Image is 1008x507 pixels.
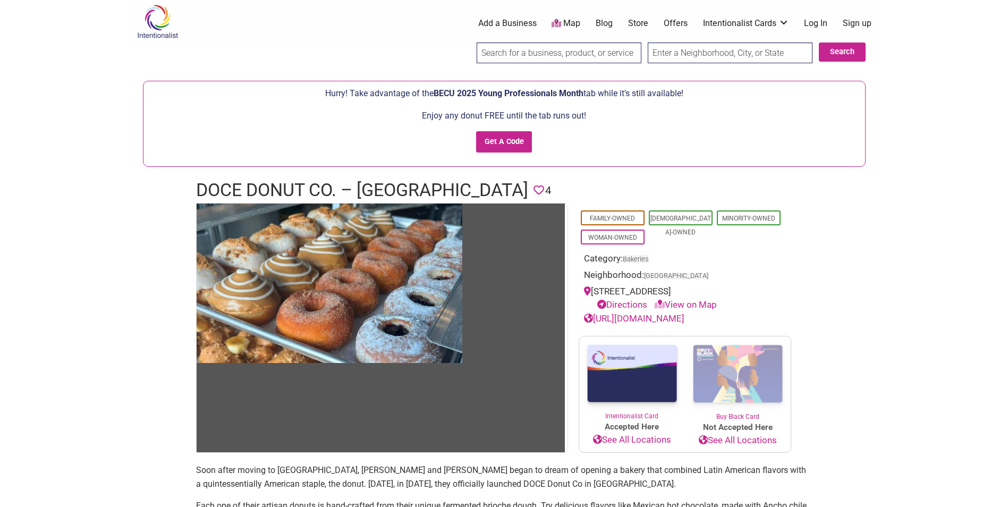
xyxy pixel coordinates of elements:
[584,268,786,285] div: Neighborhood:
[628,18,648,29] a: Store
[650,215,711,236] a: [DEMOGRAPHIC_DATA]-Owned
[804,18,827,29] a: Log In
[685,336,791,412] img: Buy Black Card
[584,285,786,312] div: [STREET_ADDRESS]
[149,87,860,100] p: Hurry! Take advantage of the tab while it's still available!
[644,273,708,280] span: [GEOGRAPHIC_DATA]
[597,299,647,310] a: Directions
[703,18,789,29] a: Intentionalist Cards
[596,18,613,29] a: Blog
[685,434,791,447] a: See All Locations
[545,182,551,199] span: 4
[478,18,537,29] a: Add a Business
[476,131,532,153] input: Get A Code
[434,88,583,98] span: BECU 2025 Young Professionals Month
[132,4,183,39] img: Intentionalist
[584,252,786,268] div: Category:
[843,18,871,29] a: Sign up
[579,336,685,421] a: Intentionalist Card
[196,463,812,491] p: Soon after moving to [GEOGRAPHIC_DATA], [PERSON_NAME] and [PERSON_NAME] began to dream of opening...
[623,255,649,263] a: Bakeries
[149,109,860,123] p: Enjoy any donut FREE until the tab runs out!
[819,43,866,62] button: Search
[664,18,688,29] a: Offers
[197,204,462,363] img: Doce Donut Co.
[552,18,580,30] a: Map
[579,421,685,433] span: Accepted Here
[579,336,685,411] img: Intentionalist Card
[685,336,791,421] a: Buy Black Card
[590,215,635,222] a: Family-Owned
[655,299,717,310] a: View on Map
[648,43,812,63] input: Enter a Neighborhood, City, or State
[588,234,637,241] a: Woman-Owned
[196,178,528,203] h1: DOCE Donut Co. – [GEOGRAPHIC_DATA]
[685,421,791,434] span: Not Accepted Here
[722,215,775,222] a: Minority-Owned
[579,433,685,447] a: See All Locations
[477,43,641,63] input: Search for a business, product, or service
[584,313,684,324] a: [URL][DOMAIN_NAME]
